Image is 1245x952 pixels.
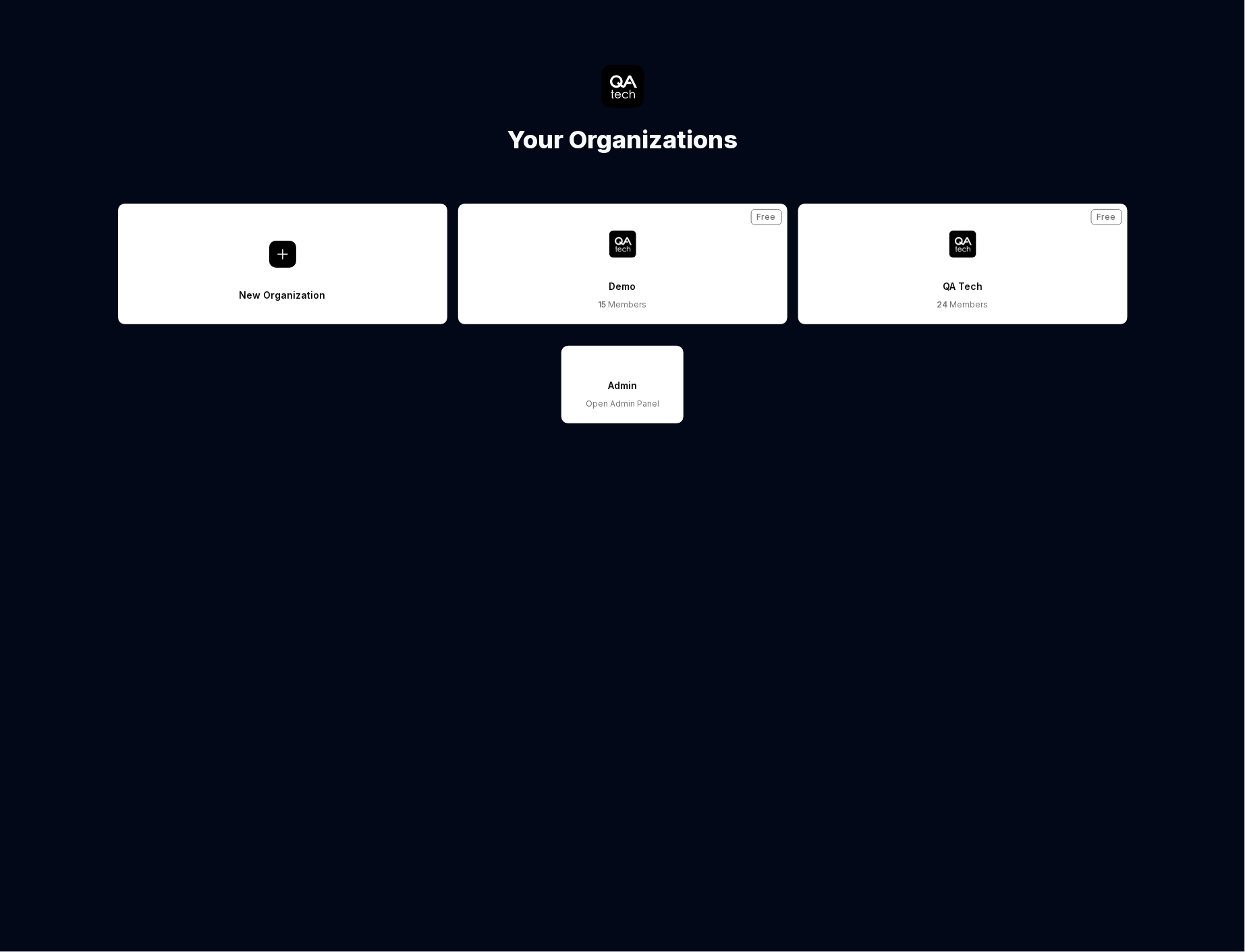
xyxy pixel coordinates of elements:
[609,231,636,258] img: Demo Logo
[458,204,787,324] a: Demo LogoDemo15 MembersFree
[1091,209,1122,225] div: Free
[561,346,684,423] button: AdminOpen Admin Panel
[609,258,636,299] div: Demo
[507,121,738,158] h1: Your Organizations
[586,398,659,410] div: Open Admin Panel
[937,299,989,311] div: Members
[798,204,1128,324] button: QA Tech24 MembersFree
[949,231,976,258] img: QA Tech Logo
[458,204,787,324] button: Demo15 MembersFree
[937,299,948,309] span: 24
[943,258,983,299] div: QA Tech
[240,268,326,301] div: New Organization
[608,373,637,398] div: Admin
[599,299,647,311] div: Members
[599,299,607,309] span: 15
[751,209,782,225] div: Free
[118,204,447,324] button: New Organization
[798,204,1128,324] a: QA Tech LogoQA Tech24 MembersFree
